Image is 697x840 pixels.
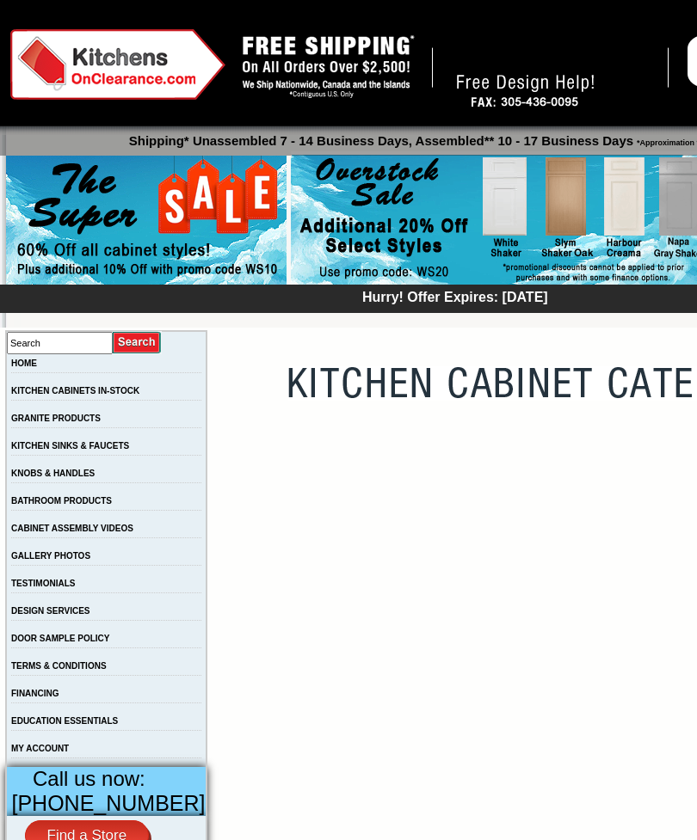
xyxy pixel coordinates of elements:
span: Call us now: [33,767,145,790]
a: KNOBS & HANDLES [11,469,95,478]
a: TESTIMONIALS [11,579,75,588]
a: HOME [11,359,37,368]
a: TERMS & CONDITIONS [11,661,107,671]
a: KITCHEN SINKS & FAUCETS [11,441,129,451]
a: MY ACCOUNT [11,744,69,753]
a: DOOR SAMPLE POLICY [11,634,109,643]
a: CABINET ASSEMBLY VIDEOS [11,524,133,533]
a: EDUCATION ESSENTIALS [11,716,118,726]
a: [PHONE_NUMBER] [12,791,206,815]
a: [PHONE_NUMBER] [442,46,648,72]
a: BATHROOM PRODUCTS [11,496,112,506]
a: DESIGN SERVICES [11,606,90,616]
a: GALLERY PHOTOS [11,551,90,561]
img: Kitchens on Clearance Logo [10,29,225,100]
input: Submit [113,331,162,354]
a: GRANITE PRODUCTS [11,414,101,423]
a: FINANCING [11,689,59,698]
a: KITCHEN CABINETS IN-STOCK [11,386,139,395]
